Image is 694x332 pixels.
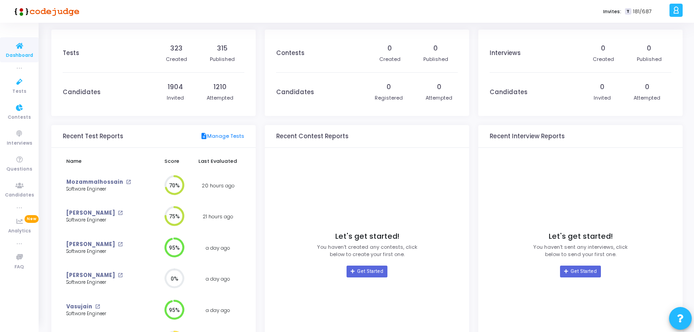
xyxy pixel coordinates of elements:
[170,44,183,53] div: 323
[118,211,123,216] mat-icon: open_in_new
[192,263,244,295] td: a day ago
[66,303,92,311] a: Vasujain
[192,152,244,170] th: Last Evaluated
[8,227,31,235] span: Analytics
[210,55,235,63] div: Published
[25,215,39,223] span: New
[15,263,24,271] span: FAQ
[192,295,244,326] td: a day ago
[66,272,115,279] a: [PERSON_NAME]
[317,243,417,258] p: You haven’t created any contests, click below to create your first one.
[95,304,100,309] mat-icon: open_in_new
[118,242,123,247] mat-icon: open_in_new
[200,132,207,141] mat-icon: description
[192,201,244,232] td: 21 hours ago
[63,89,100,96] h3: Candidates
[11,2,79,20] img: logo
[347,266,387,277] a: Get Started
[387,82,391,92] div: 0
[6,166,32,173] span: Questions
[8,114,31,121] span: Contests
[167,94,184,102] div: Invited
[625,8,631,15] span: T
[192,170,244,201] td: 20 hours ago
[498,23,689,284] iframe: Chat
[63,152,152,170] th: Name
[63,50,79,57] h3: Tests
[63,133,123,140] h3: Recent Test Reports
[276,133,348,140] h3: Recent Contest Reports
[426,94,452,102] div: Attempted
[12,88,26,96] span: Tests
[168,82,183,92] div: 1904
[387,44,392,53] div: 0
[66,241,115,248] a: [PERSON_NAME]
[276,89,314,96] h3: Candidates
[200,132,244,141] a: Manage Tests
[192,232,244,264] td: a day ago
[490,50,520,57] h3: Interviews
[66,178,123,186] a: Mozammalhossain
[217,44,228,53] div: 315
[118,273,123,278] mat-icon: open_in_new
[213,82,227,92] div: 1210
[433,44,438,53] div: 0
[66,186,137,193] div: Software Engineer
[603,8,621,15] label: Invites:
[335,232,399,241] h4: Let's get started!
[379,55,401,63] div: Created
[6,52,33,60] span: Dashboard
[276,50,304,57] h3: Contests
[375,94,403,102] div: Registered
[66,311,137,317] div: Software Engineer
[423,55,448,63] div: Published
[5,191,34,199] span: Candidates
[66,209,115,217] a: [PERSON_NAME]
[633,8,652,15] span: 181/687
[437,82,441,92] div: 0
[7,140,32,147] span: Interviews
[166,55,187,63] div: Created
[207,94,233,102] div: Attempted
[490,89,527,96] h3: Candidates
[66,279,137,286] div: Software Engineer
[490,133,565,140] h3: Recent Interview Reports
[66,217,137,224] div: Software Engineer
[126,180,131,185] mat-icon: open_in_new
[152,152,192,170] th: Score
[66,248,137,255] div: Software Engineer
